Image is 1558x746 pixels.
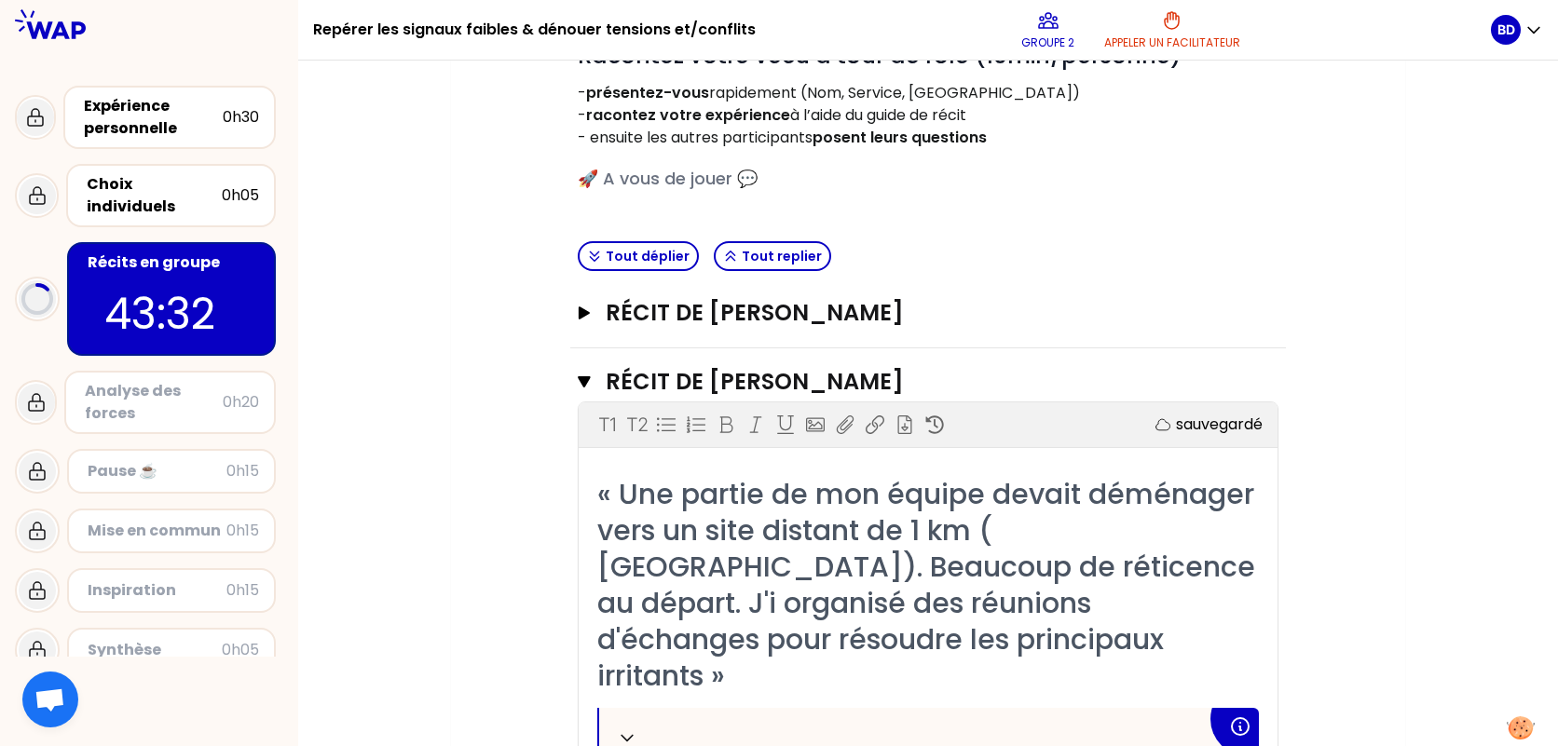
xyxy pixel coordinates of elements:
button: Tout déplier [578,241,699,271]
div: 0h05 [222,184,259,207]
div: 0h15 [226,579,259,602]
div: Ouvrir le chat [22,671,78,727]
button: Récit de [PERSON_NAME] [578,298,1278,328]
p: T1 [598,412,616,438]
p: - à l’aide du guide de récit [578,104,1278,127]
div: Mise en commun [88,520,226,542]
strong: racontez votre expérience [586,104,790,126]
div: 0h15 [226,460,259,482]
div: 0h30 [223,106,259,129]
div: 0h20 [223,391,259,414]
p: - ensuite les autres participants [578,127,1278,149]
p: Groupe 2 [1021,35,1074,50]
div: Inspiration [88,579,226,602]
div: Pause ☕️ [88,460,226,482]
div: Analyse des forces [85,380,223,425]
h3: Récit de [PERSON_NAME] [606,298,1213,328]
span: 🚀 A vous de jouer 💬 [578,167,758,190]
p: T2 [626,412,648,438]
div: Expérience personnelle [84,95,223,140]
button: Récit de [PERSON_NAME] [578,367,1278,397]
span: « Une partie de mon équipe devait déménager vers un site distant de 1 km ( [GEOGRAPHIC_DATA]). Be... [597,474,1263,696]
button: BD [1491,15,1543,45]
strong: posent leurs questions [813,127,987,148]
p: sauvegardé [1176,414,1263,436]
strong: présentez-vous [586,82,709,103]
button: Appeler un facilitateur [1097,2,1248,58]
div: 0h05 [222,639,259,661]
p: BD [1497,20,1515,39]
h3: Récit de [PERSON_NAME] [606,367,1207,397]
p: - rapidement (Nom, Service, [GEOGRAPHIC_DATA]) [578,82,1278,104]
div: 0h15 [226,520,259,542]
p: Appeler un facilitateur [1104,35,1240,50]
p: 43:32 [104,281,239,346]
div: Récits en groupe [88,251,259,274]
div: Synthèse [88,639,222,661]
button: Groupe 2 [1014,2,1082,58]
button: Tout replier [714,241,831,271]
div: Choix individuels [87,173,222,218]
